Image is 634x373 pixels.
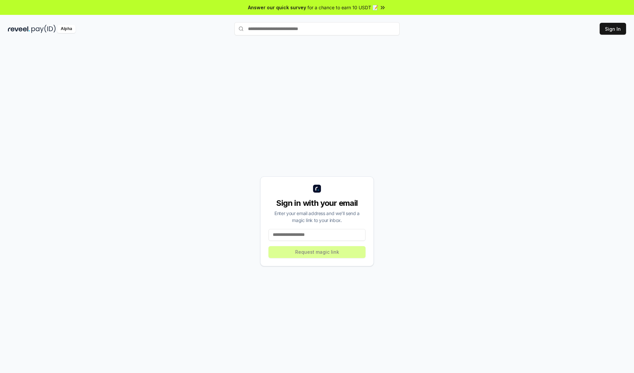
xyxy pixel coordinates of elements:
span: for a chance to earn 10 USDT 📝 [307,4,378,11]
div: Enter your email address and we’ll send a magic link to your inbox. [268,210,366,224]
img: logo_small [313,185,321,193]
div: Sign in with your email [268,198,366,208]
button: Sign In [600,23,626,35]
img: pay_id [31,25,56,33]
div: Alpha [57,25,76,33]
img: reveel_dark [8,25,30,33]
span: Answer our quick survey [248,4,306,11]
